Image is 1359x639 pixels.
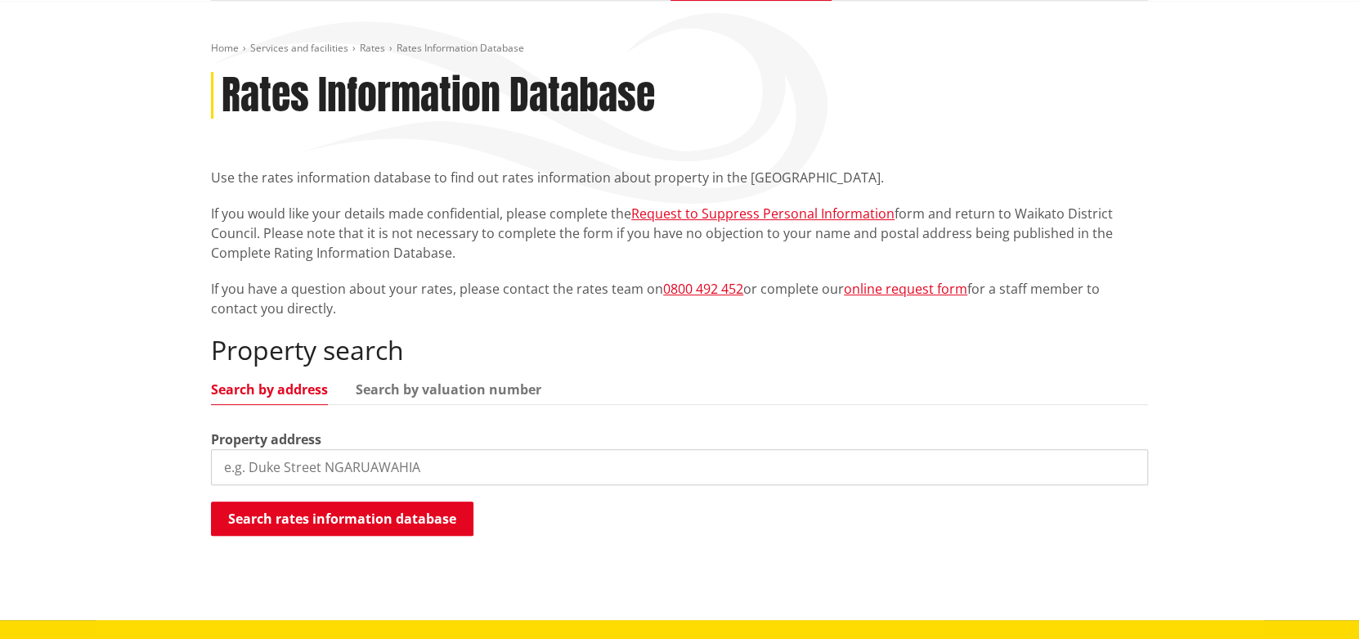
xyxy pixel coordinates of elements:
[211,430,321,449] label: Property address
[211,279,1148,318] p: If you have a question about your rates, please contact the rates team on or complete our for a s...
[222,72,655,119] h1: Rates Information Database
[211,335,1148,366] h2: Property search
[360,41,385,55] a: Rates
[211,42,1148,56] nav: breadcrumb
[211,449,1148,485] input: e.g. Duke Street NGARUAWAHIA
[211,383,328,396] a: Search by address
[631,205,895,223] a: Request to Suppress Personal Information
[397,41,524,55] span: Rates Information Database
[250,41,348,55] a: Services and facilities
[1284,570,1343,629] iframe: Messenger Launcher
[211,41,239,55] a: Home
[211,204,1148,263] p: If you would like your details made confidential, please complete the form and return to Waikato ...
[663,280,743,298] a: 0800 492 452
[356,383,541,396] a: Search by valuation number
[211,502,473,536] button: Search rates information database
[844,280,967,298] a: online request form
[211,168,1148,187] p: Use the rates information database to find out rates information about property in the [GEOGRAPHI...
